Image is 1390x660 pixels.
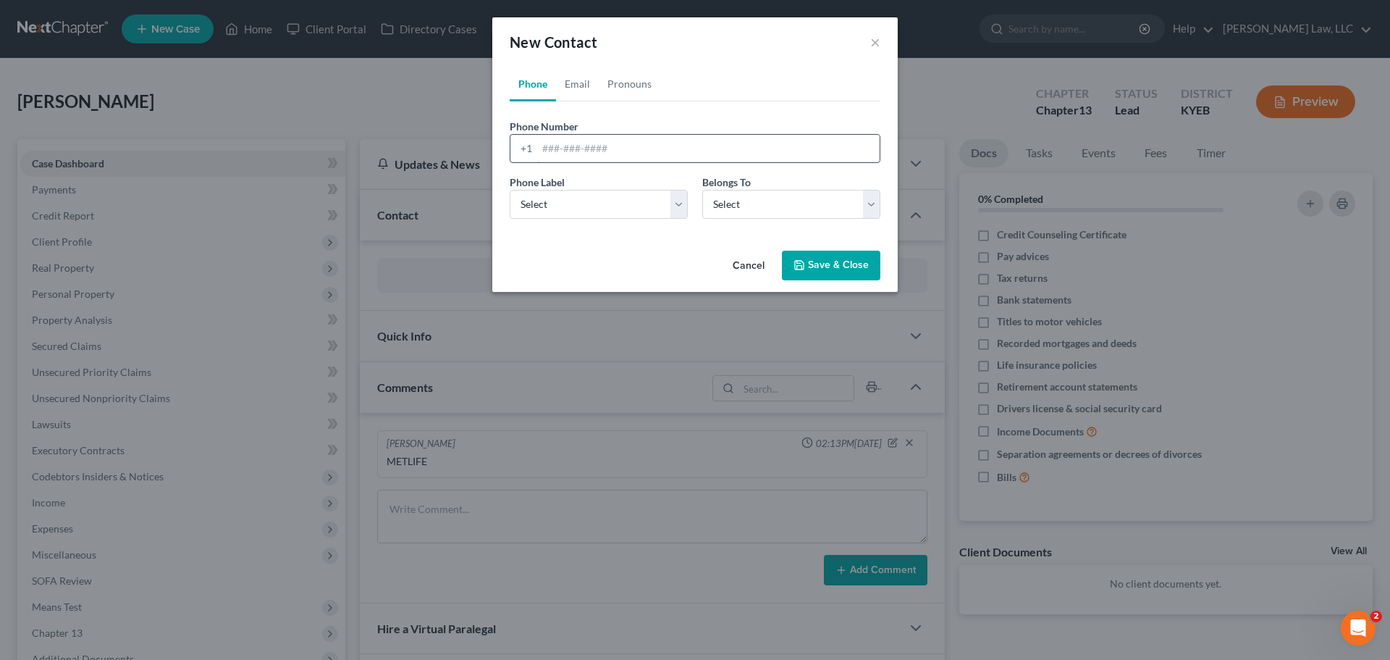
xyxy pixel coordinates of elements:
[1341,611,1376,646] iframe: Intercom live chat
[510,135,537,162] div: +1
[510,67,556,101] a: Phone
[510,120,578,133] span: Phone Number
[870,33,880,51] button: ×
[537,135,880,162] input: ###-###-####
[599,67,660,101] a: Pronouns
[510,176,565,188] span: Phone Label
[510,33,597,51] span: New Contact
[1370,611,1382,622] span: 2
[702,176,751,188] span: Belongs To
[556,67,599,101] a: Email
[721,252,776,281] button: Cancel
[782,251,880,281] button: Save & Close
